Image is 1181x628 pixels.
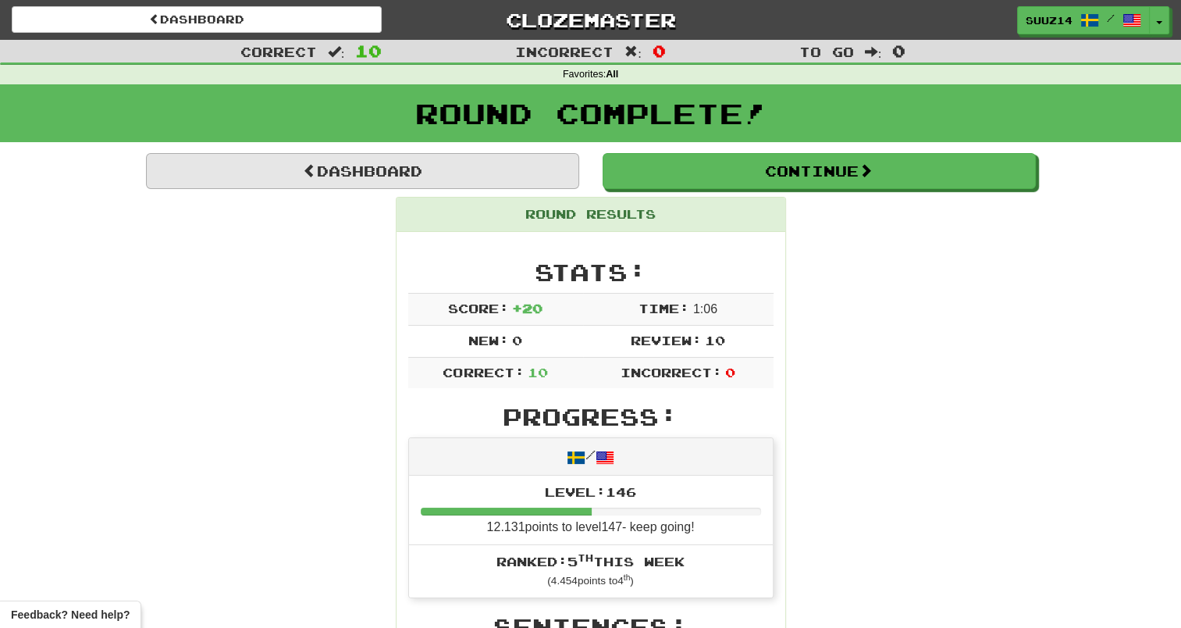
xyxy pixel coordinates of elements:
[468,333,509,348] span: New:
[639,301,689,316] span: Time:
[408,404,774,430] h2: Progress:
[705,333,725,348] span: 10
[5,98,1176,129] h1: Round Complete!
[547,575,634,587] small: ( 4.454 points to 4 )
[1026,13,1073,27] span: Suuz14
[409,476,773,546] li: 12.131 points to level 147 - keep going!
[1017,6,1150,34] a: Suuz14 /
[515,44,614,59] span: Incorrect
[865,45,882,59] span: :
[545,484,636,499] span: Level: 146
[355,41,382,60] span: 10
[146,153,579,189] a: Dashboard
[328,45,345,59] span: :
[631,333,702,348] span: Review:
[409,438,773,475] div: /
[405,6,775,34] a: Clozemaster
[892,41,905,60] span: 0
[496,554,685,569] span: Ranked: 5 this week
[443,365,524,380] span: Correct:
[528,365,548,380] span: 10
[725,365,735,380] span: 0
[448,301,509,316] span: Score:
[12,6,382,33] a: Dashboard
[397,198,785,232] div: Round Results
[693,302,717,316] span: 1 : 0 6
[799,44,854,59] span: To go
[11,607,130,623] span: Open feedback widget
[624,573,631,582] sup: th
[624,45,642,59] span: :
[1107,12,1115,23] span: /
[603,153,1036,189] button: Continue
[408,259,774,285] h2: Stats:
[653,41,666,60] span: 0
[240,44,317,59] span: Correct
[512,301,542,316] span: + 20
[606,69,618,80] strong: All
[578,552,593,563] sup: th
[621,365,722,380] span: Incorrect:
[512,333,522,348] span: 0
